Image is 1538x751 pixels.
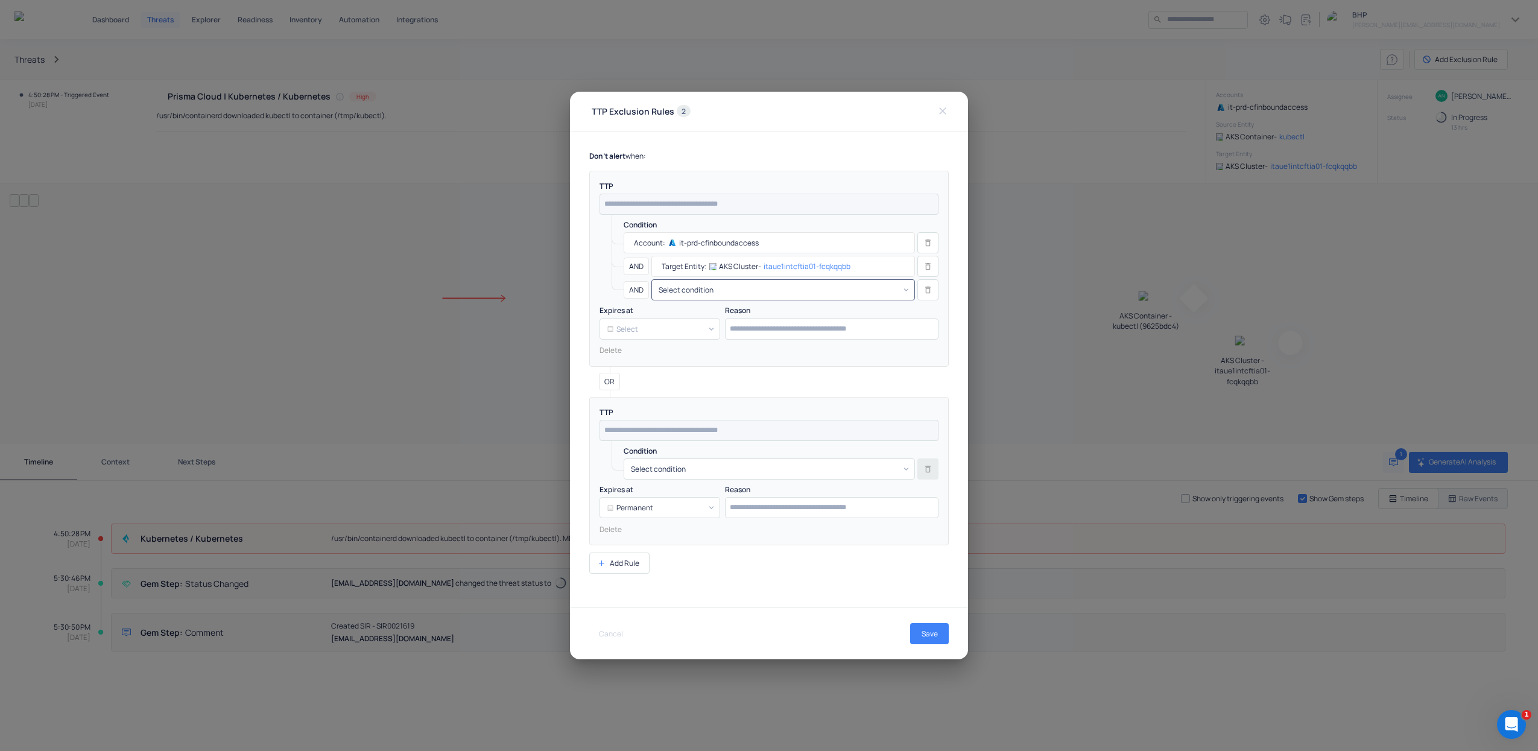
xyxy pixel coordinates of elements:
p: Expires at [600,484,720,495]
p: Reason [725,305,938,315]
img: AKS Cluster [709,263,717,270]
p: AKS Cluster - [719,261,761,271]
div: Select [600,499,720,515]
p: Condition [624,220,938,230]
p: Select [616,324,638,334]
button: Delete [600,344,622,356]
p: Select condition [659,285,714,295]
a: itaue1intcftia01-fcqkqqbb [764,261,850,271]
button: Add Rule [589,553,650,574]
button: Save [910,623,949,644]
p: Expires at [600,305,720,315]
div: AND [624,281,649,299]
span: 1 [1522,710,1531,720]
p: Select condition [631,464,686,474]
div: Select [600,321,720,337]
h4: TTP Exclusion Rules [592,106,674,116]
p: Reason [725,484,938,495]
p: it-prd-cfinboundaccess [679,238,910,248]
div: AND [624,258,649,275]
p: TTP [600,181,938,191]
p: 2 [682,106,686,116]
p: Permanent [616,502,653,513]
p: Target Entity: [662,261,707,271]
p: TTP [600,407,938,417]
p: Condition [624,446,938,456]
div: Select condition [651,282,915,298]
button: Cancel [589,623,633,644]
p: Account: [634,238,665,248]
div: Select condition [624,461,915,477]
iframe: Intercom live chat [1497,710,1526,739]
button: Delete [600,523,622,535]
div: OR [599,373,620,390]
p: when: [589,151,646,161]
strong: Don't alert [589,151,625,161]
